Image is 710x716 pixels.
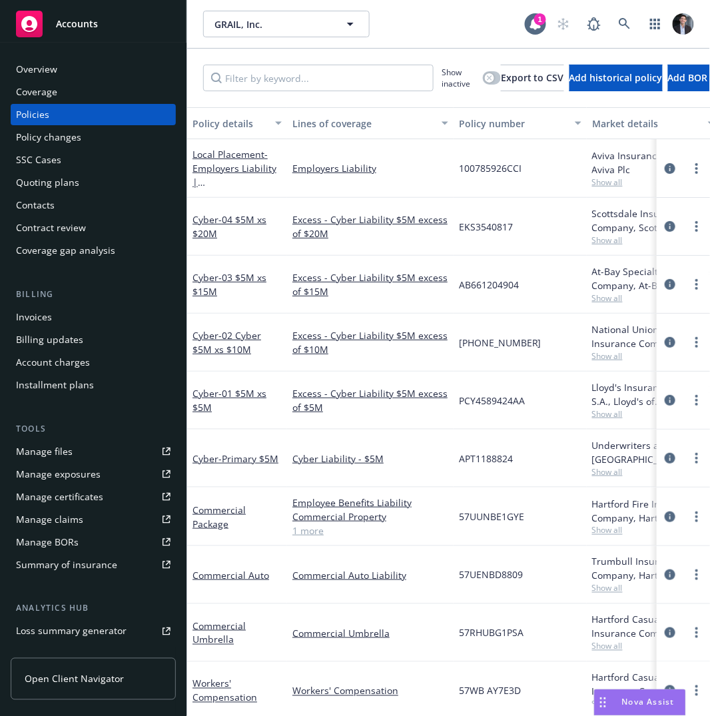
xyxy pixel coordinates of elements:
[11,441,176,462] a: Manage files
[25,672,124,686] span: Open Client Navigator
[673,13,694,35] img: photo
[11,329,176,350] a: Billing updates
[442,67,478,89] span: Show inactive
[11,194,176,216] a: Contacts
[192,677,257,704] a: Workers' Compensation
[192,387,266,414] a: Cyber
[550,11,577,37] a: Start snowing
[16,194,55,216] div: Contacts
[11,172,176,193] a: Quoting plans
[689,161,705,177] a: more
[192,452,278,465] a: Cyber
[622,697,675,708] span: Nova Assist
[292,510,448,524] a: Commercial Property
[594,689,686,716] button: Nova Assist
[581,11,607,37] a: Report a Bug
[292,452,448,466] a: Cyber Liability - $5M
[459,626,524,640] span: 57RHUBG1PSA
[16,486,103,508] div: Manage certificates
[287,107,454,139] button: Lines of coverage
[459,684,521,698] span: 57WB AY7E3D
[454,107,587,139] button: Policy number
[11,306,176,328] a: Invoices
[11,104,176,125] a: Policies
[689,567,705,583] a: more
[292,568,448,582] a: Commercial Auto Liability
[689,218,705,234] a: more
[192,504,246,530] a: Commercial Package
[459,336,541,350] span: [PHONE_NUMBER]
[501,65,564,91] button: Export to CSV
[11,554,176,575] a: Summary of insurance
[11,486,176,508] a: Manage certificates
[192,117,267,131] div: Policy details
[56,19,98,29] span: Accounts
[459,161,522,175] span: 100785926CCI
[689,450,705,466] a: more
[11,532,176,553] a: Manage BORs
[192,329,261,356] a: Cyber
[292,117,434,131] div: Lines of coverage
[11,5,176,43] a: Accounts
[16,240,115,261] div: Coverage gap analysis
[11,422,176,436] div: Tools
[292,328,448,356] a: Excess - Cyber Liability $5M excess of $10M
[11,464,176,485] a: Manage exposures
[16,509,83,530] div: Manage claims
[11,240,176,261] a: Coverage gap analysis
[592,117,700,131] div: Market details
[192,569,269,581] a: Commercial Auto
[192,619,246,646] a: Commercial Umbrella
[292,626,448,640] a: Commercial Umbrella
[595,690,611,715] div: Drag to move
[203,11,370,37] button: GRAIL, Inc.
[292,212,448,240] a: Excess - Cyber Liability $5M excess of $20M
[662,450,678,466] a: circleInformation
[187,107,287,139] button: Policy details
[662,276,678,292] a: circleInformation
[459,394,525,408] span: PCY4589424AA
[689,509,705,525] a: more
[16,217,86,238] div: Contract review
[292,270,448,298] a: Excess - Cyber Liability $5M excess of $15M
[16,352,90,373] div: Account charges
[611,11,638,37] a: Search
[292,386,448,414] a: Excess - Cyber Liability $5M excess of $5M
[11,81,176,103] a: Coverage
[534,13,546,25] div: 1
[192,148,276,216] span: - Employers Liability | [GEOGRAPHIC_DATA] EL
[16,172,79,193] div: Quoting plans
[292,524,448,537] a: 1 more
[11,59,176,80] a: Overview
[689,334,705,350] a: more
[459,117,567,131] div: Policy number
[16,329,83,350] div: Billing updates
[203,65,434,91] input: Filter by keyword...
[192,213,266,240] a: Cyber
[192,271,266,298] a: Cyber
[192,387,266,414] span: - 01 $5M xs $5M
[662,567,678,583] a: circleInformation
[662,683,678,699] a: circleInformation
[16,149,61,171] div: SSC Cases
[459,452,513,466] span: APT1188824
[16,464,101,485] div: Manage exposures
[11,288,176,301] div: Billing
[292,496,448,510] a: Employee Benefits Liability
[662,392,678,408] a: circleInformation
[11,509,176,530] a: Manage claims
[689,625,705,641] a: more
[662,334,678,350] a: circleInformation
[662,509,678,525] a: circleInformation
[642,11,669,37] a: Switch app
[689,392,705,408] a: more
[192,148,276,216] a: Local Placement
[689,276,705,292] a: more
[569,65,663,91] button: Add historical policy
[459,278,519,292] span: AB661204904
[192,329,261,356] span: - 02 Cyber $5M xs $10M
[459,220,513,234] span: EKS3540817
[16,127,81,148] div: Policy changes
[16,374,94,396] div: Installment plans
